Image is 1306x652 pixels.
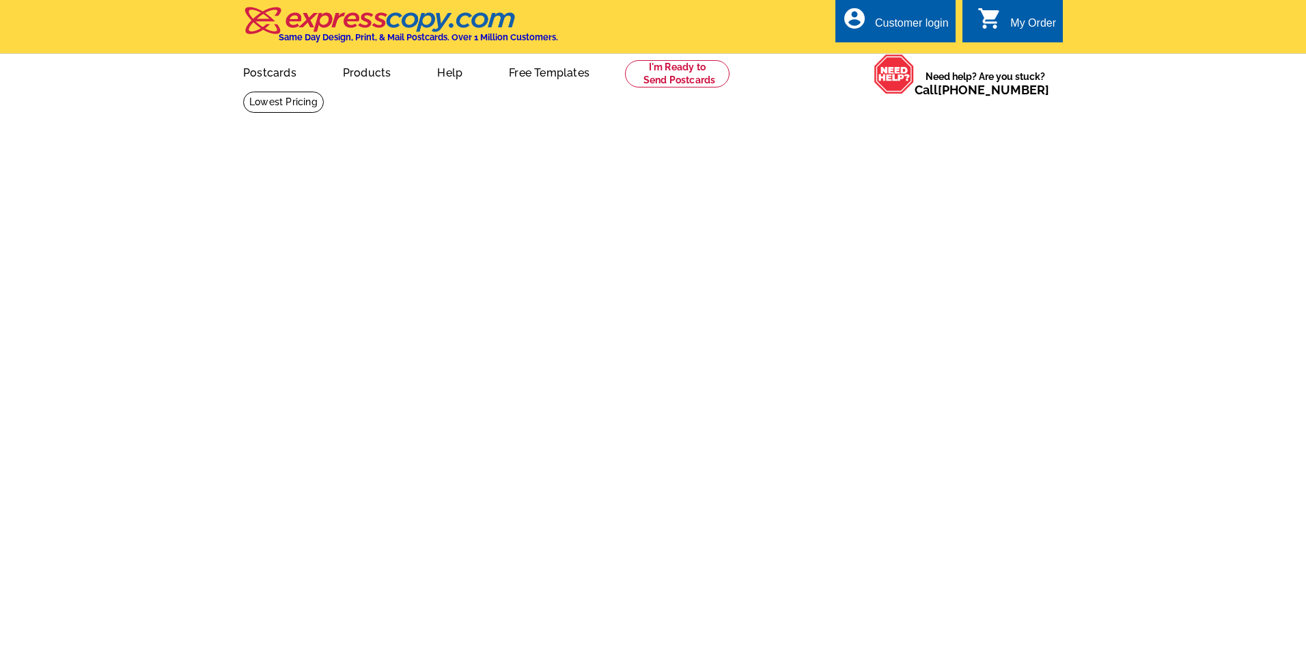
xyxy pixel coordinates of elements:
[915,83,1049,97] span: Call
[875,17,949,36] div: Customer login
[842,6,867,31] i: account_circle
[415,55,484,87] a: Help
[221,55,318,87] a: Postcards
[487,55,611,87] a: Free Templates
[1010,17,1056,36] div: My Order
[915,70,1056,97] span: Need help? Are you stuck?
[977,6,1002,31] i: shopping_cart
[279,32,558,42] h4: Same Day Design, Print, & Mail Postcards. Over 1 Million Customers.
[243,16,558,42] a: Same Day Design, Print, & Mail Postcards. Over 1 Million Customers.
[874,54,915,94] img: help
[842,15,949,32] a: account_circle Customer login
[977,15,1056,32] a: shopping_cart My Order
[938,83,1049,97] a: [PHONE_NUMBER]
[321,55,413,87] a: Products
